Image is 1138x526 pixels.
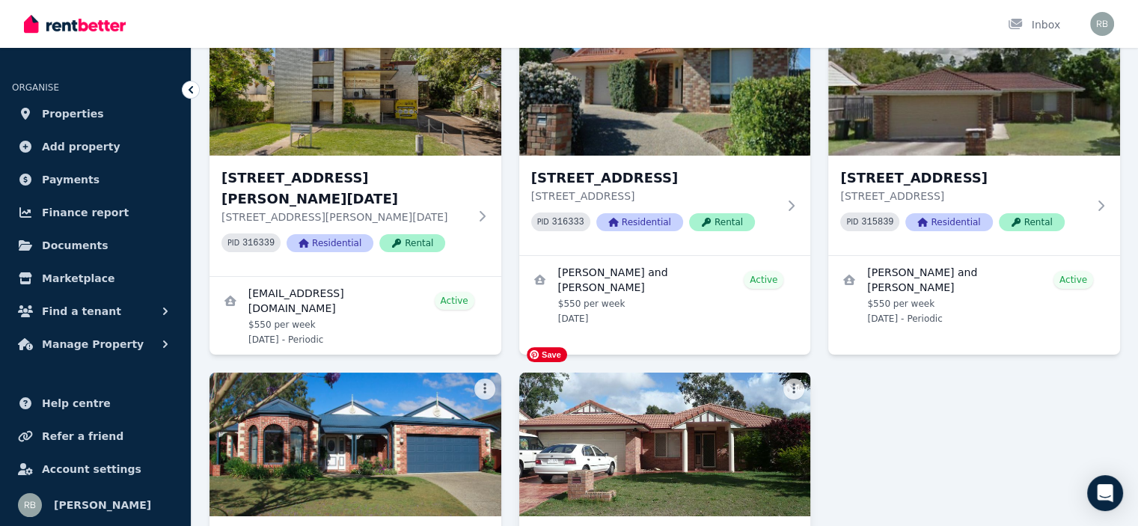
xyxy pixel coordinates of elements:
[209,12,501,156] img: 3/222 Sir Fred Schonell Drive, St Lucia
[42,335,144,353] span: Manage Property
[227,239,239,247] small: PID
[689,213,755,231] span: Rental
[840,189,1087,204] p: [STREET_ADDRESS]
[12,132,179,162] a: Add property
[12,329,179,359] button: Manage Property
[42,302,121,320] span: Find a tenant
[18,493,42,517] img: Ross Bardon
[12,99,179,129] a: Properties
[379,234,445,252] span: Rental
[519,12,811,255] a: 10 Platypus Close, Riverhills[STREET_ADDRESS][STREET_ADDRESS]PID 316333ResidentialRental
[474,379,495,400] button: More options
[840,168,1087,189] h3: [STREET_ADDRESS]
[1087,475,1123,511] div: Open Intercom Messenger
[1008,17,1060,32] div: Inbox
[24,13,126,35] img: RentBetter
[12,82,59,93] span: ORGANISE
[42,269,114,287] span: Marketplace
[12,388,179,418] a: Help centre
[531,189,778,204] p: [STREET_ADDRESS]
[1090,12,1114,36] img: Ross Bardon
[221,168,468,210] h3: [STREET_ADDRESS][PERSON_NAME][DATE]
[42,171,100,189] span: Payments
[42,460,141,478] span: Account settings
[552,217,584,227] code: 316333
[12,230,179,260] a: Documents
[846,218,858,226] small: PID
[999,213,1065,231] span: Rental
[12,198,179,227] a: Finance report
[512,369,818,520] img: 49 Mulgrave Crescent, Forest Lake
[221,210,468,224] p: [STREET_ADDRESS][PERSON_NAME][DATE]
[531,168,778,189] h3: [STREET_ADDRESS]
[42,138,120,156] span: Add property
[209,12,501,276] a: 3/222 Sir Fred Schonell Drive, St Lucia[STREET_ADDRESS][PERSON_NAME][DATE][STREET_ADDRESS][PERSON...
[861,217,893,227] code: 315839
[42,105,104,123] span: Properties
[12,421,179,451] a: Refer a friend
[519,256,811,334] a: View details for Maria and Samuel Humphreys
[527,347,567,362] span: Save
[42,236,108,254] span: Documents
[54,496,151,514] span: [PERSON_NAME]
[42,204,129,221] span: Finance report
[828,12,1120,156] img: 11 Delapine Place, Seventeen Mile Rocks
[209,373,501,516] img: 47 Derwent Place, Riverhills
[242,238,275,248] code: 316339
[42,427,123,445] span: Refer a friend
[12,263,179,293] a: Marketplace
[828,12,1120,255] a: 11 Delapine Place, Seventeen Mile Rocks[STREET_ADDRESS][STREET_ADDRESS]PID 315839ResidentialRental
[828,256,1120,334] a: View details for Kathryn Bolton and Damian Powell
[209,277,501,355] a: View details for ran_va@yahoo.es
[287,234,373,252] span: Residential
[537,218,549,226] small: PID
[42,394,111,412] span: Help centre
[783,379,804,400] button: More options
[12,165,179,195] a: Payments
[905,213,992,231] span: Residential
[519,12,811,156] img: 10 Platypus Close, Riverhills
[12,296,179,326] button: Find a tenant
[12,454,179,484] a: Account settings
[596,213,683,231] span: Residential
